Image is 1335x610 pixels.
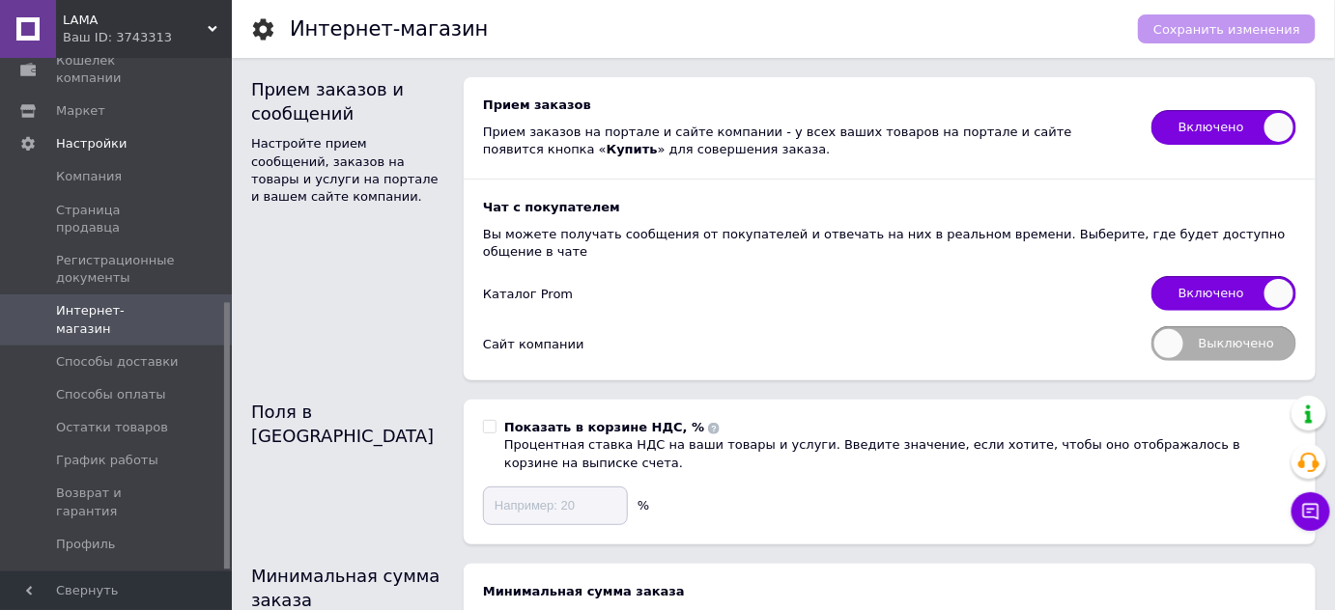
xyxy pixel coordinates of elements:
[638,497,649,514] div: %
[56,452,158,469] span: График работы
[63,29,232,46] div: Ваш ID: 3743313
[56,353,179,371] span: Способы доставки
[56,419,168,436] span: Остатки товаров
[56,536,116,553] span: Профиль
[483,583,1296,600] div: Минимальная сумма заказа
[483,226,1296,261] div: Вы можете получать сообщения от покупателей и отвечать на них в реальном времени. Выберите, где б...
[56,302,179,337] span: Интернет-магазин
[1151,110,1296,145] span: Включено
[251,400,444,448] div: Поля в [GEOGRAPHIC_DATA]
[483,286,1132,303] div: Каталог Prom
[56,168,122,185] span: Компания
[607,142,658,156] b: Купить
[483,486,628,525] input: Например: 20
[504,436,1296,471] div: Процентная ставка НДС на ваши товары и услуги. Введите значение, если хотите, чтобы оно отображал...
[483,199,1296,216] b: Чат с покупателем
[56,485,179,519] span: Возврат и гарантия
[483,97,1132,114] div: Прием заказов
[56,386,166,403] span: Способы оплаты
[56,52,179,87] span: Кошелек компании
[290,17,489,41] h1: Интернет-магазин
[56,202,179,236] span: Страница продавца
[56,135,127,152] span: Настройки
[1151,276,1296,311] span: Включено
[483,336,1132,353] div: Сайт компании
[1292,492,1330,531] button: Чат с покупателем
[1151,326,1296,361] span: Выключено
[56,102,105,120] span: Маркет
[251,135,444,206] div: Настройте прием сообщений, заказов на товары и услуги на портале и вашем сайте компании.
[483,124,1132,158] div: Прием заказов на портале и сайте компании - у всех ваших товаров на портале и сайте появится кноп...
[251,77,444,125] div: Прием заказов и сообщений
[56,252,179,287] span: Регистрационные документы
[504,420,704,434] b: Показать в корзине НДС, %
[56,568,136,586] span: Менеджеры
[63,12,208,29] span: LAMA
